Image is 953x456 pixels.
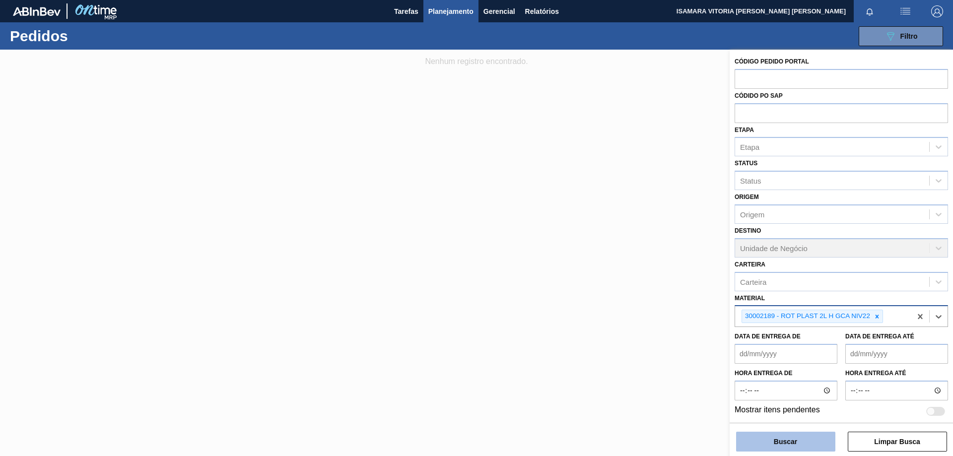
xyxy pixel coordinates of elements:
[845,366,948,381] label: Hora entrega até
[735,295,765,302] label: Material
[735,366,837,381] label: Hora entrega de
[735,127,754,133] label: Etapa
[735,194,759,200] label: Origem
[428,5,474,17] span: Planejamento
[845,333,914,340] label: Data de Entrega até
[845,344,948,364] input: dd/mm/yyyy
[900,32,918,40] span: Filtro
[740,210,764,218] div: Origem
[13,7,61,16] img: TNhmsLtSVTkK8tSr43FrP2fwEKptu5GPRR3wAAAABJRU5ErkJggg==
[735,92,783,99] label: Códido PO SAP
[483,5,515,17] span: Gerencial
[10,30,158,42] h1: Pedidos
[735,58,809,65] label: Código Pedido Portal
[931,5,943,17] img: Logout
[735,333,801,340] label: Data de Entrega de
[735,227,761,234] label: Destino
[899,5,911,17] img: userActions
[735,344,837,364] input: dd/mm/yyyy
[735,160,757,167] label: Status
[740,277,766,286] div: Carteira
[525,5,559,17] span: Relatórios
[735,405,820,417] label: Mostrar itens pendentes
[742,310,872,323] div: 30002189 - ROT PLAST 2L H GCA NIV22
[854,4,885,18] button: Notificações
[735,261,765,268] label: Carteira
[740,177,761,185] div: Status
[394,5,418,17] span: Tarefas
[859,26,943,46] button: Filtro
[740,143,759,151] div: Etapa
